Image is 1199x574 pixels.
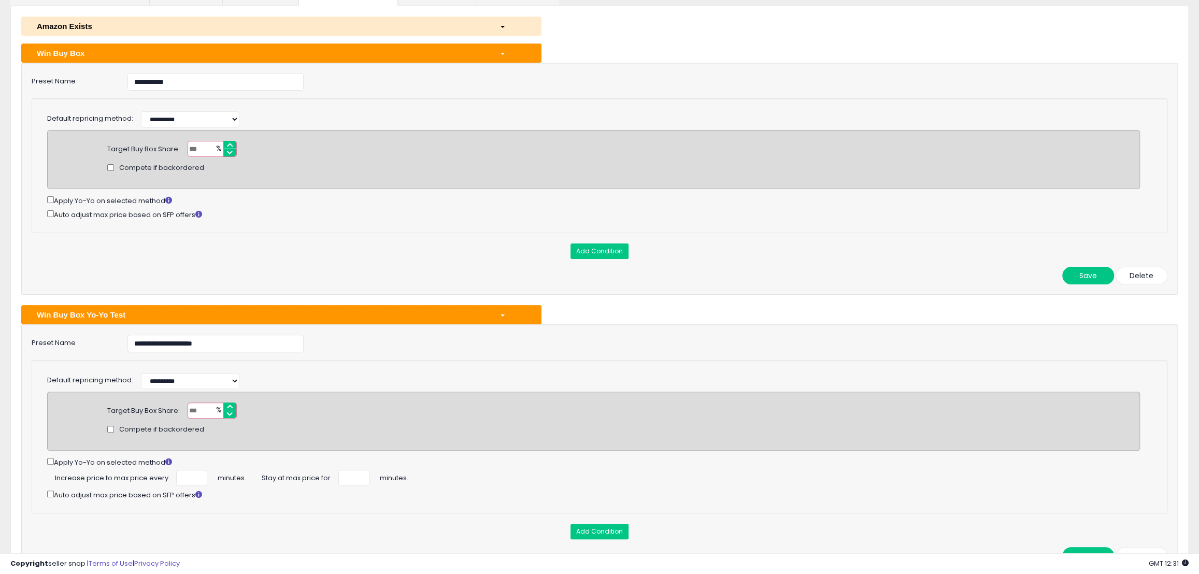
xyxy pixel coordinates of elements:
label: Preset Name [24,335,120,348]
button: Delete [1116,267,1167,284]
div: Win Buy Box Yo-Yo Test [29,309,492,320]
button: Add Condition [570,524,629,539]
span: minutes. [380,470,408,483]
strong: Copyright [10,558,48,568]
a: Privacy Policy [134,558,180,568]
span: % [210,141,226,157]
label: Preset Name [24,73,120,87]
span: Compete if backordered [119,163,204,173]
button: Win Buy Box [21,44,541,63]
span: Compete if backordered [119,425,204,435]
div: Auto adjust max price based on SFP offers [47,489,1140,500]
div: Target Buy Box Share: [107,403,180,416]
div: Apply Yo-Yo on selected method [47,194,1140,206]
div: seller snap | | [10,559,180,569]
span: % [210,403,226,419]
span: Stay at max price for [262,470,331,483]
button: Add Condition [570,243,629,259]
div: Target Buy Box Share: [107,141,180,154]
button: Delete [1116,547,1167,565]
button: Save [1062,547,1114,565]
div: Auto adjust max price based on SFP offers [47,208,1140,220]
div: Amazon Exists [29,21,492,32]
span: 2025-09-10 12:31 GMT [1149,558,1189,568]
span: Increase price to max price every [55,470,168,483]
a: Terms of Use [89,558,133,568]
div: Win Buy Box [29,48,492,59]
span: minutes. [218,470,246,483]
button: Save [1062,267,1114,284]
button: Win Buy Box Yo-Yo Test [21,305,541,324]
label: Default repricing method: [47,376,133,385]
button: Amazon Exists [21,17,541,36]
label: Default repricing method: [47,114,133,124]
div: Apply Yo-Yo on selected method [47,456,1140,467]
